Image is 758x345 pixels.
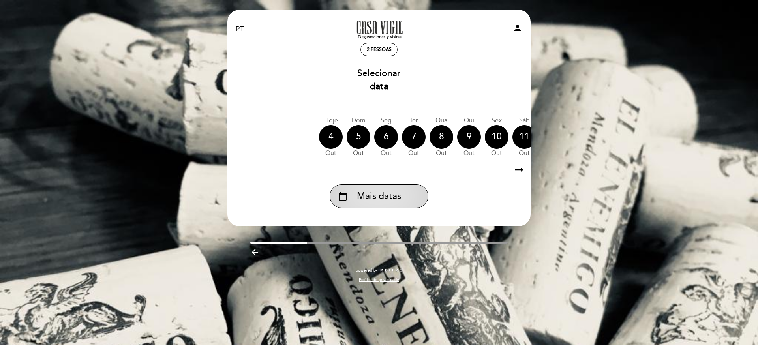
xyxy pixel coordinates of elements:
[430,116,453,125] div: Qua
[250,247,260,257] i: arrow_backward
[485,149,508,158] div: out
[356,268,378,273] span: powered by
[430,125,453,149] div: 8
[380,268,402,272] img: MEITRE
[374,149,398,158] div: out
[367,47,392,52] span: 2 pessoas
[485,116,508,125] div: Sex
[347,116,370,125] div: Dom
[457,149,481,158] div: out
[430,149,453,158] div: out
[457,116,481,125] div: Qui
[227,67,531,93] div: Selecionar
[512,125,536,149] div: 11
[347,149,370,158] div: out
[319,116,343,125] div: Hoje
[513,23,522,33] i: person
[402,125,426,149] div: 7
[374,116,398,125] div: Seg
[485,125,508,149] div: 10
[330,19,428,40] a: Casa Vigil - SÓLO Visitas y Degustaciones
[402,116,426,125] div: Ter
[402,149,426,158] div: out
[457,125,481,149] div: 9
[513,161,525,178] i: arrow_right_alt
[512,116,536,125] div: Sáb
[338,189,347,203] i: calendar_today
[319,125,343,149] div: 4
[512,149,536,158] div: out
[513,23,522,36] button: person
[374,125,398,149] div: 6
[359,277,399,283] a: Política de privacidade
[319,149,343,158] div: out
[347,125,370,149] div: 5
[356,268,402,273] a: powered by
[370,81,388,92] b: data
[357,190,401,203] span: Mais datas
